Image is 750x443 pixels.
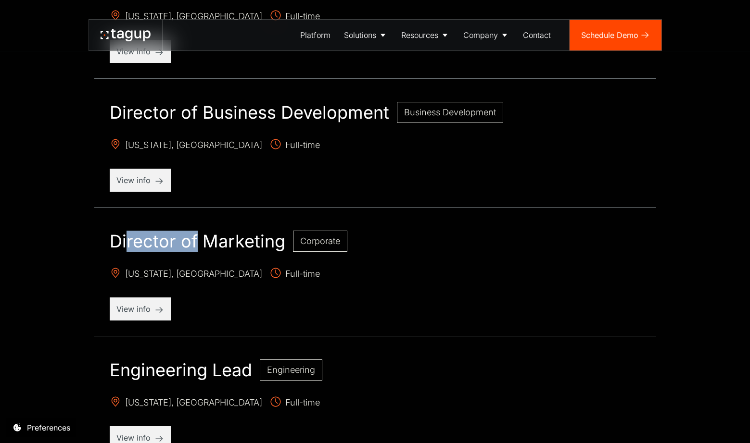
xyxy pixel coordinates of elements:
p: View info [116,46,164,57]
a: Company [457,20,516,50]
div: Company [463,29,498,41]
h2: Engineering Lead [110,359,252,381]
a: Resources [394,20,457,50]
div: Preferences [27,422,70,433]
a: Solutions [337,20,394,50]
a: Contact [516,20,558,50]
a: Schedule Demo [570,20,661,50]
span: Business Development [404,107,496,117]
div: Resources [401,29,438,41]
a: Platform [293,20,337,50]
h2: Director of Marketing [110,231,285,252]
div: Platform [300,29,331,41]
span: [US_STATE], [GEOGRAPHIC_DATA] [110,267,262,282]
span: Full-time [270,138,320,153]
p: View info [116,303,164,315]
span: [US_STATE], [GEOGRAPHIC_DATA] [110,396,262,411]
span: Engineering [267,365,315,375]
span: [US_STATE], [GEOGRAPHIC_DATA] [110,138,262,153]
div: Contact [523,29,551,41]
span: Full-time [270,396,320,411]
h2: Director of Business Development [110,102,389,123]
div: Solutions [344,29,376,41]
span: Full-time [270,267,320,282]
div: Schedule Demo [581,29,638,41]
p: View info [116,174,164,186]
span: Corporate [300,236,340,246]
